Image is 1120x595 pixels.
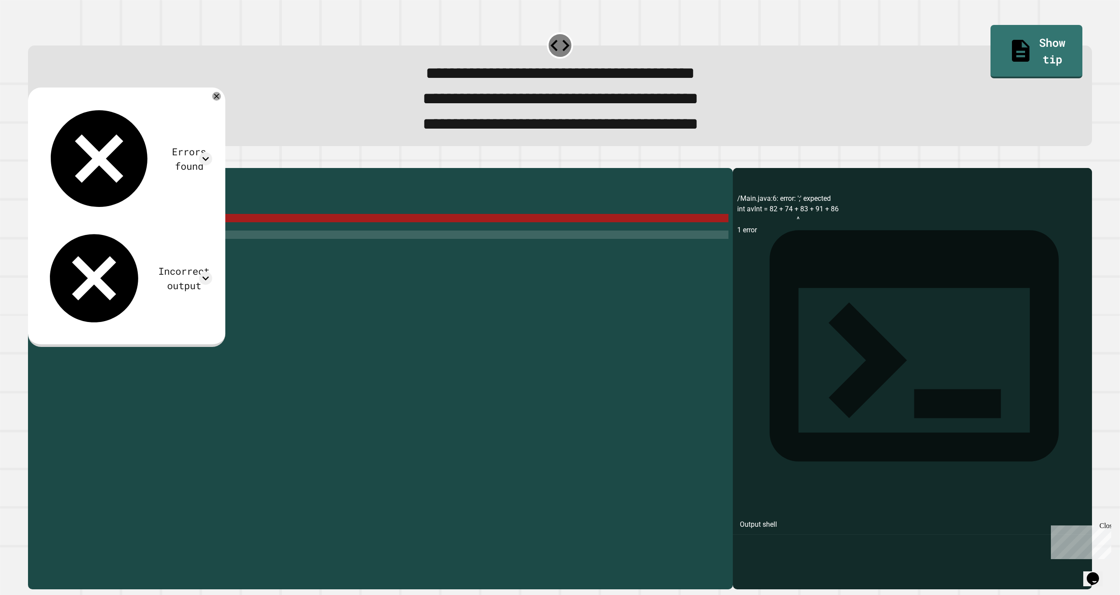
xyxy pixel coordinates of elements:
div: Errors found [166,144,212,173]
div: /Main.java:6: error: ';' expected int avInt = 82 + 74 + 83 + 91 + 86 ^ 1 error [737,193,1088,589]
div: Chat with us now!Close [3,3,60,56]
iframe: chat widget [1047,522,1111,559]
a: Show tip [990,25,1082,78]
iframe: chat widget [1083,560,1111,586]
div: Incorrect output [156,264,212,293]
